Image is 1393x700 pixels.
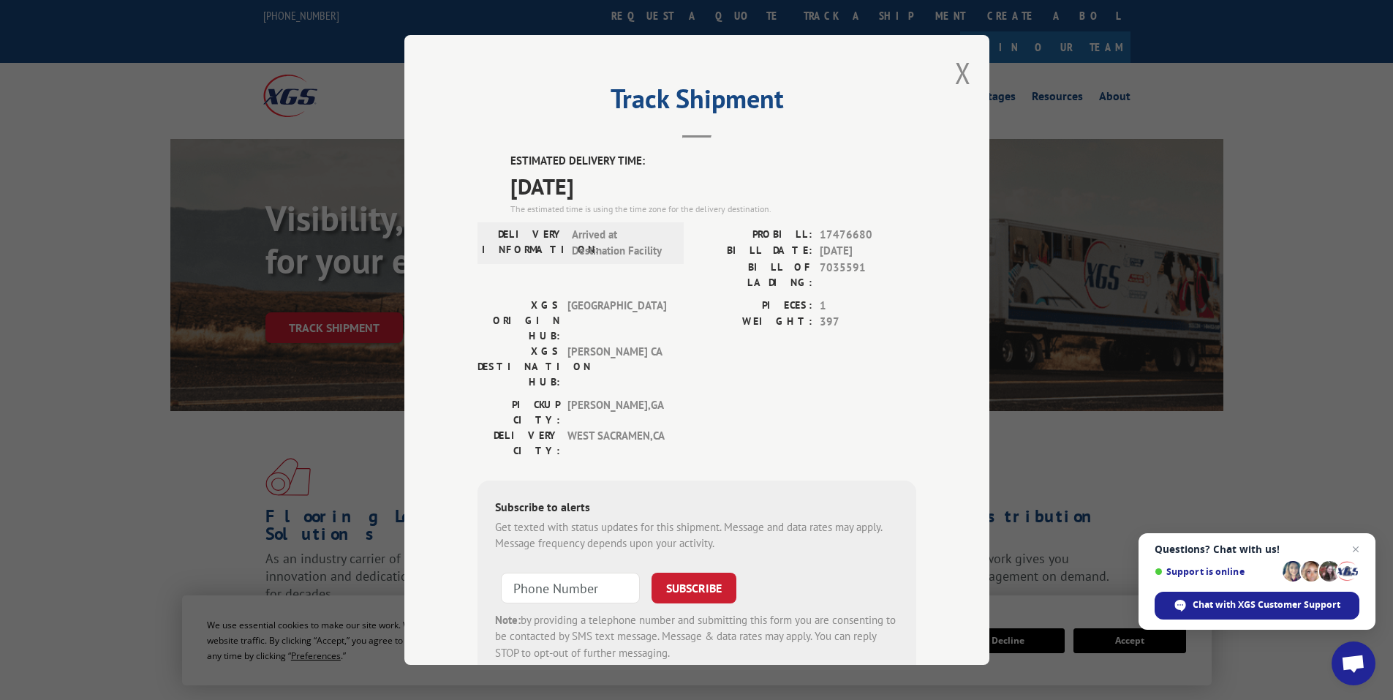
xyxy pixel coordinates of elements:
span: Questions? Chat with us! [1155,543,1359,555]
label: BILL OF LADING: [697,259,812,290]
strong: Note: [495,612,521,626]
span: Arrived at Destination Facility [572,226,671,259]
span: Chat with XGS Customer Support [1193,598,1340,611]
button: Close modal [955,53,971,92]
h2: Track Shipment [477,89,916,116]
label: XGS DESTINATION HUB: [477,343,560,389]
label: DELIVERY CITY: [477,427,560,458]
span: 397 [820,314,916,331]
span: 1 [820,297,916,314]
span: [DATE] [820,243,916,260]
span: 7035591 [820,259,916,290]
span: [PERSON_NAME] , GA [567,396,666,427]
button: SUBSCRIBE [652,572,736,603]
div: by providing a telephone number and submitting this form you are consenting to be contacted by SM... [495,611,899,661]
span: 17476680 [820,226,916,243]
div: Subscribe to alerts [495,497,899,519]
div: Open chat [1332,641,1375,685]
span: [DATE] [510,169,916,202]
label: PROBILL: [697,226,812,243]
label: DELIVERY INFORMATION: [482,226,565,259]
span: Support is online [1155,566,1277,577]
div: The estimated time is using the time zone for the delivery destination. [510,202,916,215]
span: [GEOGRAPHIC_DATA] [567,297,666,343]
label: PICKUP CITY: [477,396,560,427]
div: Chat with XGS Customer Support [1155,592,1359,620]
label: ESTIMATED DELIVERY TIME: [510,153,916,170]
label: PIECES: [697,297,812,314]
label: WEIGHT: [697,314,812,331]
label: XGS ORIGIN HUB: [477,297,560,343]
span: WEST SACRAMEN , CA [567,427,666,458]
input: Phone Number [501,572,640,603]
div: Get texted with status updates for this shipment. Message and data rates may apply. Message frequ... [495,519,899,552]
label: BILL DATE: [697,243,812,260]
span: [PERSON_NAME] CA [567,343,666,389]
span: Close chat [1347,541,1364,558]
